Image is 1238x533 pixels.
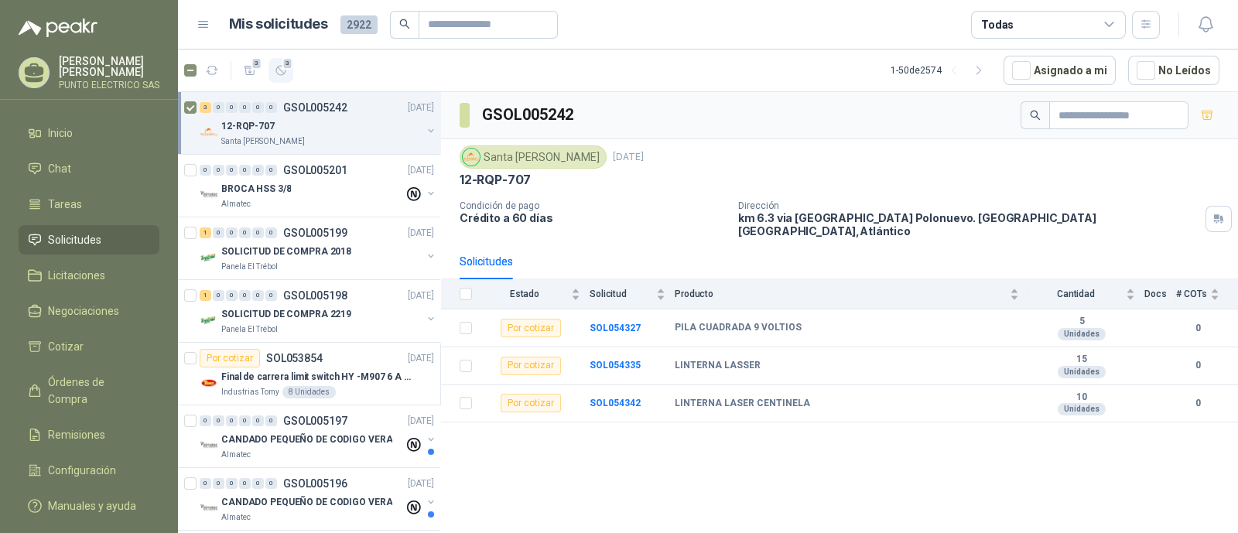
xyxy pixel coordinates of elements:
b: 5 [1028,316,1135,328]
p: SOLICITUD DE COMPRA 2018 [221,244,351,259]
p: GSOL005199 [283,227,347,238]
div: 0 [200,478,211,489]
a: Por cotizarSOL053854[DATE] Company LogoFinal de carrera limit switch HY -M907 6 A - 250 V a.cIndu... [178,343,440,405]
th: # COTs [1176,279,1238,309]
button: Asignado a mi [1004,56,1116,85]
button: 3 [268,58,293,83]
div: 0 [213,478,224,489]
a: 0 0 0 0 0 0 GSOL005197[DATE] Company LogoCANDADO PEQUEÑO DE CODIGO VERAAlmatec [200,412,437,461]
span: Cantidad [1028,289,1123,299]
p: Santa [PERSON_NAME] [221,135,305,148]
span: Solicitudes [48,231,101,248]
span: search [399,19,410,29]
p: GSOL005242 [283,102,347,113]
th: Docs [1144,279,1176,309]
span: Producto [675,289,1007,299]
p: Almatec [221,511,251,524]
span: Cotizar [48,338,84,355]
span: 3 [251,57,262,70]
a: Licitaciones [19,261,159,290]
span: Licitaciones [48,267,105,284]
a: 3 0 0 0 0 0 GSOL005242[DATE] Company Logo12-RQP-707Santa [PERSON_NAME] [200,98,437,148]
p: SOLICITUD DE COMPRA 2219 [221,307,351,322]
div: 0 [226,227,238,238]
button: 3 [238,58,262,83]
div: Todas [981,16,1014,33]
div: 0 [213,165,224,176]
a: Chat [19,154,159,183]
b: 0 [1176,321,1219,336]
p: GSOL005201 [283,165,347,176]
p: GSOL005196 [283,478,347,489]
div: 0 [213,102,224,113]
b: 0 [1176,396,1219,411]
div: 8 Unidades [282,386,336,398]
div: 0 [239,290,251,301]
div: 0 [213,227,224,238]
img: Company Logo [200,374,218,392]
div: Por cotizar [501,319,561,337]
p: [DATE] [408,226,434,241]
div: 0 [265,290,277,301]
p: [DATE] [613,150,644,165]
p: GSOL005197 [283,415,347,426]
a: SOL054335 [590,360,641,371]
a: Cotizar [19,332,159,361]
span: Tareas [48,196,82,213]
div: 0 [265,227,277,238]
span: Estado [481,289,568,299]
a: Tareas [19,190,159,219]
a: SOL054327 [590,323,641,333]
span: Solicitud [590,289,653,299]
a: 0 0 0 0 0 0 GSOL005196[DATE] Company LogoCANDADO PEQUEÑO DE CODIGO VERAAlmatec [200,474,437,524]
div: 0 [252,102,264,113]
span: Inicio [48,125,73,142]
img: Company Logo [200,123,218,142]
p: Condición de pago [460,200,726,211]
p: [DATE] [408,289,434,303]
p: 12-RQP-707 [460,172,531,188]
div: Por cotizar [501,394,561,412]
b: LINTERNA LASER CENTINELA [675,398,810,410]
div: Por cotizar [200,349,260,367]
div: 0 [239,227,251,238]
p: km 6.3 via [GEOGRAPHIC_DATA] Polonuevo. [GEOGRAPHIC_DATA] [GEOGRAPHIC_DATA] , Atlántico [738,211,1199,237]
a: 1 0 0 0 0 0 GSOL005198[DATE] Company LogoSOLICITUD DE COMPRA 2219Panela El Trébol [200,286,437,336]
div: 0 [200,415,211,426]
b: LINTERNA LASSER [675,360,761,372]
img: Company Logo [200,311,218,330]
span: Órdenes de Compra [48,374,145,408]
p: [DATE] [408,414,434,429]
span: 2922 [340,15,378,34]
div: 0 [239,102,251,113]
b: SOL054342 [590,398,641,408]
th: Cantidad [1028,279,1144,309]
p: Industrias Tomy [221,386,279,398]
p: Almatec [221,449,251,461]
div: 0 [200,165,211,176]
b: 10 [1028,391,1135,404]
p: [DATE] [408,351,434,366]
div: Santa [PERSON_NAME] [460,145,607,169]
div: 0 [239,478,251,489]
div: 1 [200,290,211,301]
div: 0 [239,165,251,176]
div: 0 [226,478,238,489]
a: Órdenes de Compra [19,367,159,414]
img: Company Logo [200,499,218,518]
div: 0 [252,290,264,301]
div: 0 [265,102,277,113]
img: Company Logo [463,149,480,166]
a: Negociaciones [19,296,159,326]
p: [DATE] [408,163,434,178]
th: Producto [675,279,1028,309]
span: search [1030,110,1041,121]
p: GSOL005198 [283,290,347,301]
p: [DATE] [408,477,434,491]
h3: GSOL005242 [482,103,576,127]
p: Panela El Trébol [221,261,278,273]
a: Manuales y ayuda [19,491,159,521]
div: 0 [226,415,238,426]
div: Unidades [1058,366,1106,378]
b: PILA CUADRADA 9 VOLTIOS [675,322,802,334]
